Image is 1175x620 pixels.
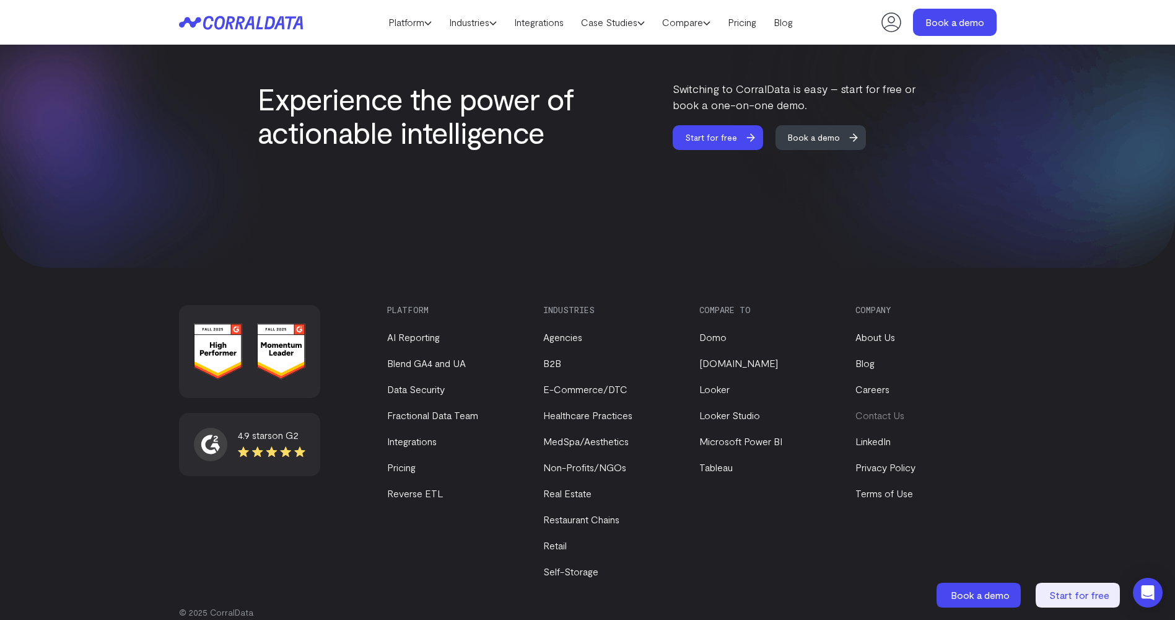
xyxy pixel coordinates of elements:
a: Case Studies [572,13,653,32]
a: Retail [543,539,567,551]
a: Blog [855,357,875,369]
a: Book a demo [913,9,997,36]
a: Data Security [387,383,445,395]
a: Blog [765,13,802,32]
a: Fractional Data Team [387,409,478,421]
a: Book a demo [937,583,1023,608]
span: Book a demo [775,125,852,150]
a: Start for free [673,125,774,150]
p: Switching to CorralData is easy – start for free or book a one-on-one demo. [673,81,918,113]
p: © 2025 CorralData [179,606,997,619]
span: Book a demo [951,589,1010,601]
a: About Us [855,331,895,343]
a: Self-Storage [543,565,598,577]
a: Privacy Policy [855,461,915,473]
h3: Compare to [699,305,834,315]
a: Terms of Use [855,487,913,499]
a: [DOMAIN_NAME] [699,357,778,369]
a: Platform [380,13,440,32]
a: Integrations [505,13,572,32]
span: Start for free [673,125,749,150]
a: Restaurant Chains [543,513,619,525]
a: Industries [440,13,505,32]
span: on G2 [272,429,299,441]
a: Start for free [1036,583,1122,608]
a: Careers [855,383,889,395]
h3: Company [855,305,990,315]
a: E-Commerce/DTC [543,383,627,395]
a: Contact Us [855,409,904,421]
a: Book a demo [775,125,877,150]
a: Looker Studio [699,409,760,421]
div: 4.9 stars [238,428,305,443]
div: Open Intercom Messenger [1133,578,1163,608]
a: Blend GA4 and UA [387,357,466,369]
a: B2B [543,357,561,369]
a: Agencies [543,331,582,343]
a: Healthcare Practices [543,409,632,421]
a: AI Reporting [387,331,440,343]
a: Domo [699,331,727,343]
a: MedSpa/Aesthetics [543,435,629,447]
a: Real Estate [543,487,592,499]
a: Microsoft Power BI [699,435,782,447]
a: Integrations [387,435,437,447]
a: Looker [699,383,730,395]
a: Compare [653,13,719,32]
a: Pricing [387,461,416,473]
a: LinkedIn [855,435,891,447]
h3: Platform [387,305,522,315]
a: Tableau [699,461,733,473]
a: Reverse ETL [387,487,443,499]
span: Start for free [1049,589,1109,601]
h2: Experience the power of actionable intelligence [258,82,586,149]
a: 4.9 starson G2 [194,428,305,461]
h3: Industries [543,305,678,315]
a: Pricing [719,13,765,32]
a: Non-Profits/NGOs [543,461,626,473]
